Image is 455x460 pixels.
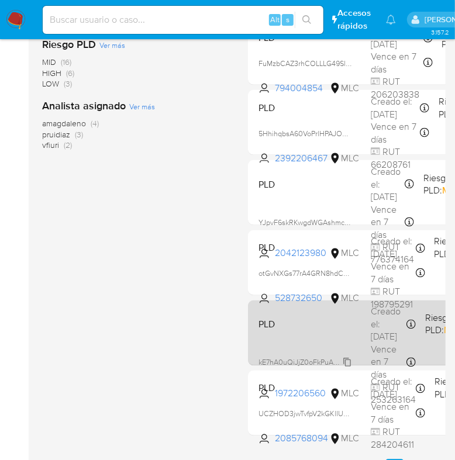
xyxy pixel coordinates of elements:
[337,7,375,32] span: Accesos rápidos
[431,27,449,37] span: 3.157.2
[286,14,289,25] span: s
[295,12,319,28] button: search-icon
[43,12,323,27] input: Buscar usuario o caso...
[270,14,280,25] span: Alt
[386,15,396,25] a: Notificaciones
